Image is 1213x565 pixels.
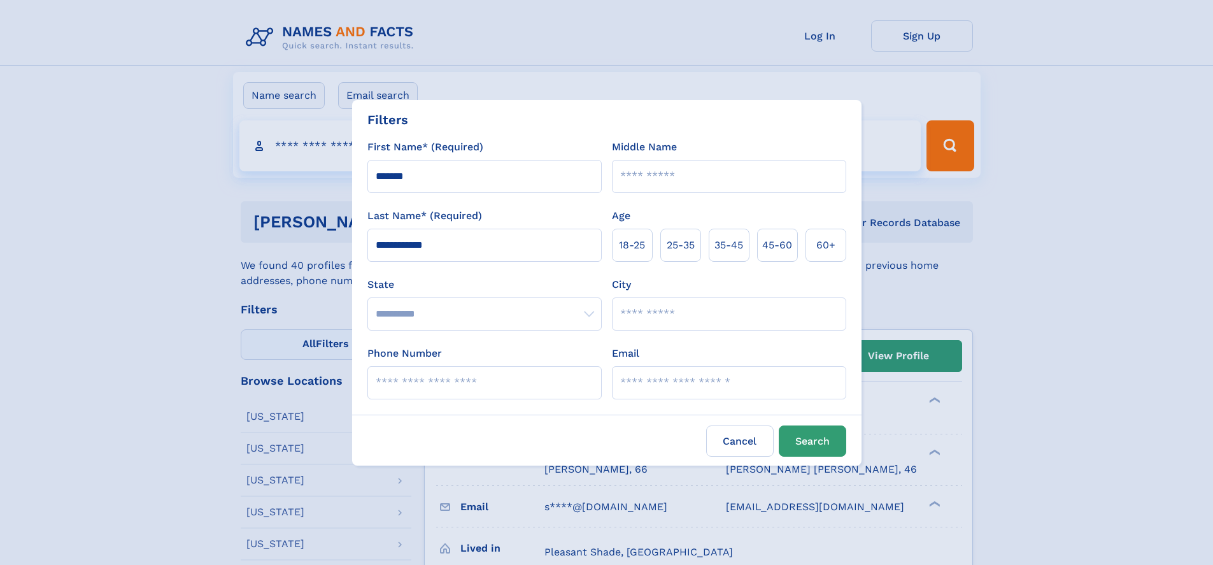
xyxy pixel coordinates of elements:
[367,346,442,361] label: Phone Number
[612,208,630,224] label: Age
[762,238,792,253] span: 45‑60
[619,238,645,253] span: 18‑25
[612,346,639,361] label: Email
[367,110,408,129] div: Filters
[816,238,835,253] span: 60+
[779,426,846,457] button: Search
[612,277,631,292] label: City
[367,277,602,292] label: State
[612,139,677,155] label: Middle Name
[706,426,774,457] label: Cancel
[714,238,743,253] span: 35‑45
[667,238,695,253] span: 25‑35
[367,139,483,155] label: First Name* (Required)
[367,208,482,224] label: Last Name* (Required)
